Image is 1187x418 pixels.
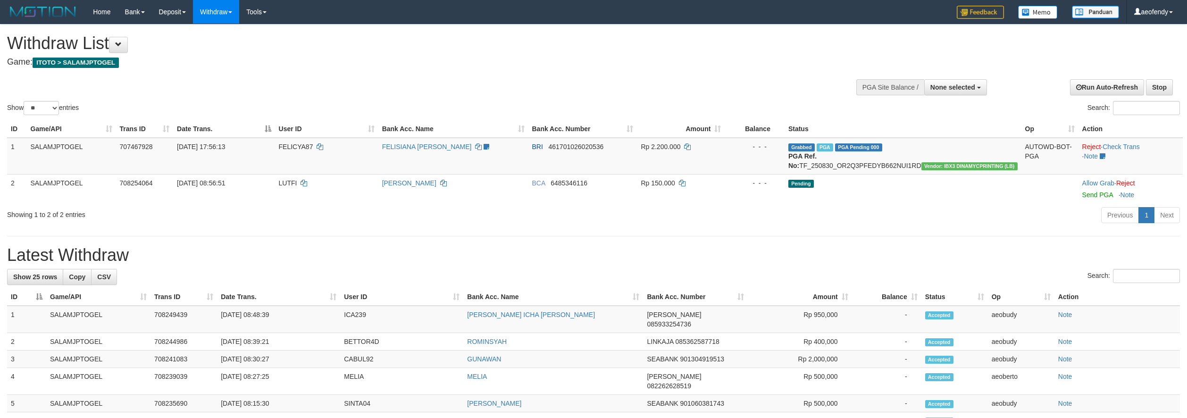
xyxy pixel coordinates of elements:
[748,395,852,412] td: Rp 500,000
[852,368,921,395] td: -
[1058,311,1072,318] a: Note
[69,273,85,281] span: Copy
[46,288,150,306] th: Game/API: activate to sort column ascending
[7,120,27,138] th: ID
[378,120,528,138] th: Bank Acc. Name: activate to sort column ascending
[7,288,46,306] th: ID: activate to sort column descending
[33,58,119,68] span: ITOTO > SALAMJPTOGEL
[957,6,1004,19] img: Feedback.jpg
[1103,143,1140,150] a: Check Trans
[1113,269,1180,283] input: Search:
[1101,207,1139,223] a: Previous
[925,400,953,408] span: Accepted
[647,355,678,363] span: SEABANK
[925,356,953,364] span: Accepted
[217,368,340,395] td: [DATE] 08:27:25
[1138,207,1154,223] a: 1
[788,152,817,169] b: PGA Ref. No:
[852,288,921,306] th: Balance: activate to sort column ascending
[7,34,782,53] h1: Withdraw List
[217,395,340,412] td: [DATE] 08:15:30
[925,311,953,319] span: Accepted
[647,320,691,328] span: Copy 085933254736 to clipboard
[46,368,150,395] td: SALAMJPTOGEL
[340,333,463,351] td: BETTOR4D
[1082,179,1116,187] span: ·
[788,180,814,188] span: Pending
[7,306,46,333] td: 1
[382,179,436,187] a: [PERSON_NAME]
[1078,120,1183,138] th: Action
[852,306,921,333] td: -
[532,179,545,187] span: BCA
[835,143,882,151] span: PGA Pending
[680,400,724,407] span: Copy 901060381743 to clipboard
[930,84,975,91] span: None selected
[463,288,643,306] th: Bank Acc. Name: activate to sort column ascending
[1018,6,1058,19] img: Button%20Memo.svg
[340,368,463,395] td: MELIA
[637,120,725,138] th: Amount: activate to sort column ascending
[925,373,953,381] span: Accepted
[7,351,46,368] td: 3
[1082,179,1114,187] a: Allow Grab
[748,306,852,333] td: Rp 950,000
[748,288,852,306] th: Amount: activate to sort column ascending
[46,333,150,351] td: SALAMJPTOGEL
[275,120,378,138] th: User ID: activate to sort column ascending
[852,351,921,368] td: -
[785,120,1021,138] th: Status
[120,179,153,187] span: 708254064
[7,206,487,219] div: Showing 1 to 2 of 2 entries
[7,58,782,67] h4: Game:
[177,179,225,187] span: [DATE] 08:56:51
[852,333,921,351] td: -
[1021,138,1078,175] td: AUTOWD-BOT-PGA
[27,138,116,175] td: SALAMJPTOGEL
[748,333,852,351] td: Rp 400,000
[7,368,46,395] td: 4
[1113,101,1180,115] input: Search:
[680,355,724,363] span: Copy 901304919513 to clipboard
[1054,288,1180,306] th: Action
[925,338,953,346] span: Accepted
[856,79,924,95] div: PGA Site Balance /
[1087,101,1180,115] label: Search:
[988,333,1054,351] td: aeobudy
[7,246,1180,265] h1: Latest Withdraw
[116,120,173,138] th: Trans ID: activate to sort column ascending
[7,174,27,203] td: 2
[921,162,1018,170] span: Vendor URL: https://dashboard.q2checkout.com/secure
[46,351,150,368] td: SALAMJPTOGEL
[340,351,463,368] td: CABUL92
[852,395,921,412] td: -
[988,395,1054,412] td: aeobudy
[7,5,79,19] img: MOTION_logo.png
[1154,207,1180,223] a: Next
[1072,6,1119,18] img: panduan.png
[728,142,781,151] div: - - -
[1058,338,1072,345] a: Note
[988,351,1054,368] td: aeobudy
[27,120,116,138] th: Game/API: activate to sort column ascending
[1087,269,1180,283] label: Search:
[7,138,27,175] td: 1
[551,179,587,187] span: Copy 6485346116 to clipboard
[1146,79,1173,95] a: Stop
[1021,120,1078,138] th: Op: activate to sort column ascending
[675,338,719,345] span: Copy 085362587718 to clipboard
[647,400,678,407] span: SEABANK
[1116,179,1135,187] a: Reject
[467,311,595,318] a: [PERSON_NAME] ICHA [PERSON_NAME]
[13,273,57,281] span: Show 25 rows
[647,373,701,380] span: [PERSON_NAME]
[467,373,487,380] a: MELIA
[988,288,1054,306] th: Op: activate to sort column ascending
[150,288,217,306] th: Trans ID: activate to sort column ascending
[1120,191,1135,199] a: Note
[549,143,604,150] span: Copy 461701026020536 to clipboard
[467,355,501,363] a: GUNAWAN
[467,338,507,345] a: ROMINSYAH
[150,333,217,351] td: 708244986
[817,143,833,151] span: Marked by aeohong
